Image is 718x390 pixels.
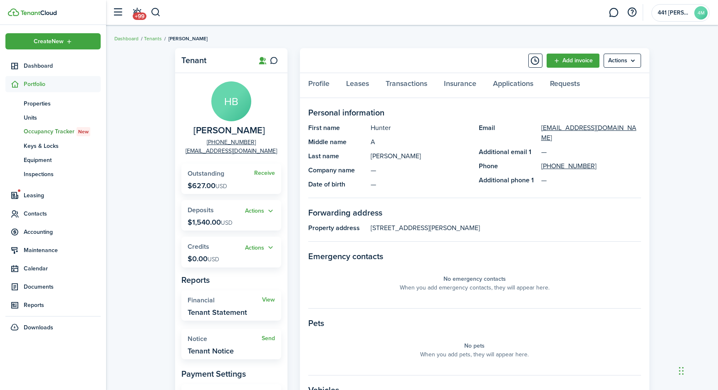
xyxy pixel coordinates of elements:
span: Maintenance [24,246,101,255]
panel-main-section-title: Emergency contacts [308,250,641,262]
a: Keys & Locks [5,139,101,153]
panel-main-title: Additional phone 1 [479,175,537,185]
iframe: Chat Widget [676,350,718,390]
button: Open sidebar [110,5,126,20]
span: Units [24,113,101,122]
a: [PHONE_NUMBER] [541,161,597,171]
panel-main-title: Company name [308,165,366,175]
widget-stats-title: Financial [188,297,262,304]
a: Inspections [5,167,101,181]
a: Receive [254,170,275,177]
a: Leases [338,73,377,98]
span: Downloads [24,323,53,332]
panel-main-title: Middle name [308,137,366,147]
p: $0.00 [188,255,219,263]
span: Accounting [24,228,101,236]
panel-main-description: A [371,137,470,147]
button: Open menu [604,54,641,68]
span: +99 [133,12,146,20]
panel-main-title: Property address [308,223,366,233]
panel-main-description: Hunter [371,123,470,133]
panel-main-title: Email [479,123,537,143]
span: Calendar [24,264,101,273]
a: Tenants [144,35,162,42]
span: Portfolio [24,80,101,88]
span: Deposits [188,205,214,215]
a: Reports [5,297,101,313]
span: 441 Munson LLC [658,10,691,16]
menu-btn: Actions [604,54,641,68]
panel-main-description: [PERSON_NAME] [371,151,470,161]
a: [PHONE_NUMBER] [207,138,256,147]
panel-main-section-title: Forwarding address [308,206,641,219]
button: Open menu [5,33,101,49]
button: Actions [245,243,275,253]
panel-main-placeholder-description: When you add emergency contacts, they will appear here. [400,283,550,292]
a: Properties [5,96,101,110]
panel-main-placeholder-description: When you add pets, they will appear here. [420,350,529,359]
a: [EMAIL_ADDRESS][DOMAIN_NAME] [186,147,277,155]
panel-main-subtitle: Reports [181,274,281,286]
span: Inspections [24,170,101,179]
a: Messaging [606,2,621,23]
panel-main-title: Phone [479,161,537,171]
img: TenantCloud [8,8,19,16]
button: Open resource center [625,5,639,20]
panel-main-title: Tenant [181,56,248,65]
span: USD [215,182,227,191]
panel-main-subtitle: Payment Settings [181,368,281,380]
a: Send [262,335,275,342]
span: USD [208,255,219,264]
panel-main-description: — [371,179,470,189]
span: USD [221,218,233,227]
widget-stats-description: Tenant Notice [188,347,234,355]
span: Reports [24,301,101,309]
panel-main-title: Last name [308,151,366,161]
avatar-text: HB [211,81,251,121]
img: TenantCloud [20,10,57,15]
span: Documents [24,282,101,291]
span: Credits [188,242,209,251]
a: Insurance [436,73,485,98]
button: Open menu [245,206,275,216]
a: Dashboard [5,58,101,74]
span: New [78,128,89,135]
panel-main-title: Additional email 1 [479,147,537,157]
panel-main-section-title: Personal information [308,106,641,119]
span: Hunter Breuer [193,125,265,136]
span: Leasing [24,191,101,200]
p: $627.00 [188,182,227,190]
span: Contacts [24,209,101,218]
a: Profile [300,73,338,98]
span: Create New [34,39,64,44]
panel-main-section-title: Pets [308,317,641,329]
span: Keys & Locks [24,142,101,150]
a: Equipment [5,153,101,167]
span: Dashboard [24,61,101,70]
panel-main-title: First name [308,123,366,133]
a: View [262,297,275,303]
a: Notifications [129,2,145,23]
a: Applications [485,73,542,98]
widget-stats-description: Tenant Statement [188,308,247,316]
panel-main-description: — [371,165,470,175]
a: Units [5,110,101,125]
a: Dashboard [114,35,139,42]
a: [EMAIL_ADDRESS][DOMAIN_NAME] [541,123,641,143]
button: Actions [245,206,275,216]
button: Open menu [245,243,275,253]
button: Search [151,5,161,20]
a: Requests [542,73,588,98]
panel-main-placeholder-title: No emergency contacts [443,275,506,283]
span: Equipment [24,156,101,164]
span: Properties [24,99,101,108]
panel-main-placeholder-title: No pets [464,341,485,350]
a: Transactions [377,73,436,98]
panel-main-title: Date of birth [308,179,366,189]
panel-main-description: [STREET_ADDRESS][PERSON_NAME] [371,223,641,233]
